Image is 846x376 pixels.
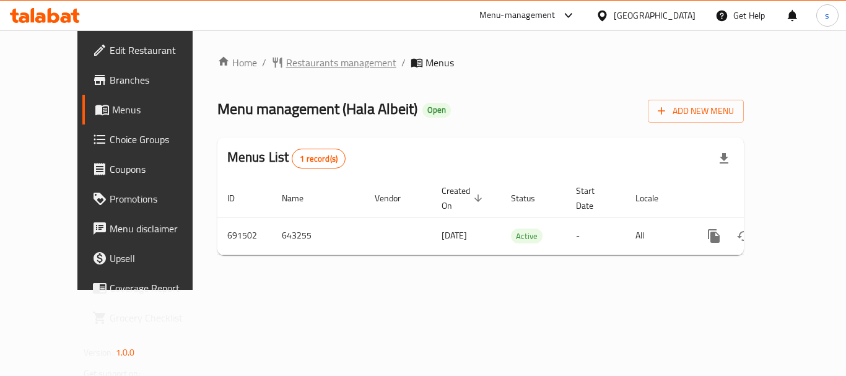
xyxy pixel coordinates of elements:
span: Status [511,191,551,206]
span: Open [422,105,451,115]
li: / [262,55,266,70]
span: Coupons [110,162,209,177]
span: Menu disclaimer [110,221,209,236]
table: enhanced table [217,180,828,255]
td: All [626,217,689,255]
span: Name [282,191,320,206]
a: Branches [82,65,219,95]
a: Edit Restaurant [82,35,219,65]
span: Start Date [576,183,611,213]
span: [DATE] [442,227,467,243]
span: 1.0.0 [116,344,135,361]
span: ID [227,191,251,206]
th: Actions [689,180,828,217]
span: Choice Groups [110,132,209,147]
span: Edit Restaurant [110,43,209,58]
a: Coverage Report [82,273,219,303]
button: Change Status [729,221,759,251]
div: Export file [709,144,739,173]
a: Promotions [82,184,219,214]
a: Upsell [82,243,219,273]
a: Coupons [82,154,219,184]
span: Promotions [110,191,209,206]
td: 643255 [272,217,365,255]
span: Locale [635,191,674,206]
button: Add New Menu [648,100,744,123]
div: Menu-management [479,8,556,23]
a: Choice Groups [82,125,219,154]
span: Active [511,229,543,243]
span: Vendor [375,191,417,206]
td: - [566,217,626,255]
a: Restaurants management [271,55,396,70]
div: Open [422,103,451,118]
a: Home [217,55,257,70]
span: Restaurants management [286,55,396,70]
div: [GEOGRAPHIC_DATA] [614,9,696,22]
span: 1 record(s) [292,153,345,165]
button: more [699,221,729,251]
a: Grocery Checklist [82,303,219,333]
a: Menu disclaimer [82,214,219,243]
span: Coverage Report [110,281,209,295]
nav: breadcrumb [217,55,744,70]
a: Menus [82,95,219,125]
td: 691502 [217,217,272,255]
span: s [825,9,829,22]
span: Add New Menu [658,103,734,119]
span: Grocery Checklist [110,310,209,325]
li: / [401,55,406,70]
span: Version: [84,344,114,361]
span: Created On [442,183,486,213]
span: Menus [425,55,454,70]
span: Menus [112,102,209,117]
span: Upsell [110,251,209,266]
span: Menu management ( Hala Albeit ) [217,95,417,123]
div: Total records count [292,149,346,168]
span: Branches [110,72,209,87]
h2: Menus List [227,148,346,168]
